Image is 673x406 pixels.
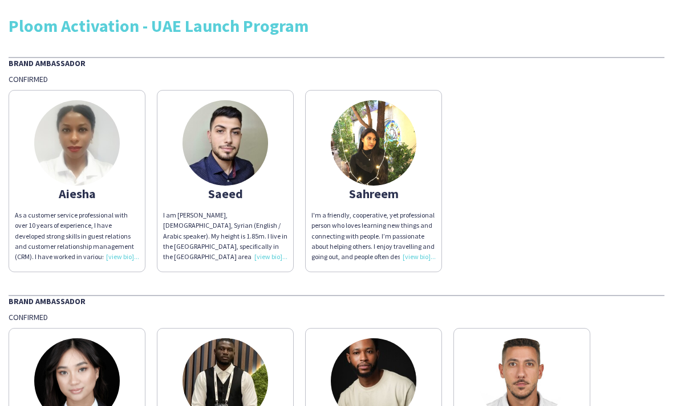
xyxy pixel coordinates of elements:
[9,17,664,34] div: Ploom Activation - UAE Launch Program
[15,210,139,262] div: As a customer service professional with over 10 years of experience, I have developed strong skil...
[9,312,664,322] div: Confirmed
[34,100,120,186] img: thumb-67f8ad2747051.jpg
[15,188,139,199] div: Aiesha
[183,100,268,186] img: thumb-669dd65e74f13.jpg
[163,188,287,199] div: Saeed
[311,210,436,262] div: I'm a friendly, cooperative, yet professional person who loves learning new things and connecting...
[163,210,287,262] div: I am [PERSON_NAME], [DEMOGRAPHIC_DATA], Syrian (English / Arabic speaker). My height is 1.85m. I ...
[9,295,664,306] div: Brand Ambassador
[311,188,436,199] div: Sahreem
[9,74,664,84] div: Confirmed
[331,100,416,186] img: thumb-8a82379a-265f-4b96-ad2f-fbc9c6dfd3c3.jpg
[9,57,664,68] div: Brand Ambassador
